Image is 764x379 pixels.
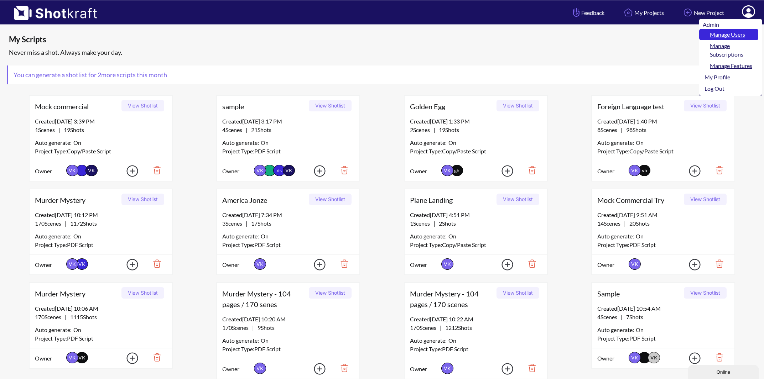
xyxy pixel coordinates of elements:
span: vb [642,167,647,173]
span: VK [629,258,641,270]
span: VK [66,165,78,176]
div: Project Type: PDF Script [222,241,354,249]
span: | [222,323,275,332]
span: Auto generate: [597,232,636,241]
span: 1212 Shots [442,324,472,331]
span: Auto generate: [35,138,73,147]
span: On [636,326,644,334]
img: Add Icon [490,163,515,179]
div: Project Type: PDF Script [222,147,354,156]
span: 4 Scenes [222,126,246,133]
div: Created [DATE] 7:34 PM [222,211,354,219]
span: On [261,138,269,147]
img: Add Icon [678,257,703,273]
span: 170 Scenes [222,324,252,331]
span: VK [254,363,266,374]
div: Project Type: Copy/Paste Script [410,147,542,156]
span: Murder Mystery - 104 pages / 170 senes [222,288,306,310]
button: View Shotlist [309,100,352,111]
span: Murder Mystery [35,195,119,205]
span: On [261,232,269,241]
div: Project Type: PDF Script [35,334,167,343]
span: You can generate a shotlist for [8,65,172,84]
a: My Projects [617,3,669,22]
span: 170 Scenes [35,220,65,227]
span: America Jonze [222,195,306,205]
span: On [261,336,269,345]
span: Owner [222,365,252,373]
span: 21 Shots [248,126,271,133]
span: Auto generate: [35,232,73,241]
span: | [597,126,646,134]
span: VK [629,165,641,176]
span: On [448,138,456,147]
img: Trash Icon [329,164,354,176]
span: sample [222,101,306,112]
img: Add Icon [303,257,328,273]
div: Project Type: PDF Script [410,345,542,353]
span: 19 Shots [435,126,459,133]
iframe: chat widget [688,363,760,379]
div: Created [DATE] 10:22 AM [410,315,542,323]
a: Manage Users [699,29,758,40]
img: Hand Icon [571,6,581,19]
span: Auto generate: [597,138,636,147]
img: Trash Icon [705,164,729,176]
img: Add Icon [115,257,140,273]
button: View Shotlist [309,287,352,299]
span: VK [254,165,266,176]
a: Log Out [699,83,758,94]
div: Project Type: PDF Script [35,241,167,249]
span: 2 Shots [435,220,456,227]
span: On [73,138,81,147]
img: Trash Icon [142,351,167,363]
span: VK [66,258,78,270]
span: Owner [35,167,64,175]
span: | [410,126,459,134]
span: VK [283,165,295,176]
button: View Shotlist [497,194,539,205]
span: On [636,232,644,241]
span: On [448,232,456,241]
span: 1172 Shots [67,220,97,227]
button: View Shotlist [309,194,352,205]
img: Add Icon [303,361,328,377]
span: VK [66,352,78,363]
div: Project Type: Copy/Paste Script [597,147,729,156]
div: Created [DATE] 1:33 PM [410,117,542,126]
button: View Shotlist [121,194,164,205]
a: Manage Subscriptions [699,40,758,60]
img: Trash Icon [142,258,167,270]
span: Plane Landing [410,195,494,205]
div: Created [DATE] 4:51 PM [410,211,542,219]
img: Trash Icon [142,164,167,176]
img: Add Icon [303,163,328,179]
span: Owner [597,354,627,363]
a: Manage Features [699,60,758,72]
div: Created [DATE] 10:06 AM [35,304,167,313]
div: Project Type: Copy/Paste Script [410,241,542,249]
span: Auto generate: [410,138,448,147]
span: 7 Shots [623,314,643,320]
span: VK [650,354,658,360]
img: Trash Icon [705,351,729,363]
button: View Shotlist [684,100,727,111]
button: View Shotlist [497,287,539,299]
span: VK [441,363,453,374]
span: Owner [410,365,440,373]
button: View Shotlist [684,194,727,205]
span: | [222,219,271,228]
span: Sample [597,288,681,299]
span: Owner [410,260,440,269]
span: 98 Shots [623,126,646,133]
span: Owner [35,260,64,269]
span: Auto generate: [410,232,448,241]
span: Feedback [571,9,604,17]
button: View Shotlist [497,100,539,111]
span: | [410,323,472,332]
div: Project Type: PDF Script [597,334,729,343]
div: Admin [703,20,758,29]
span: Foreign Language test [597,101,681,112]
div: Never miss a shot. Always make your day. [7,47,760,58]
span: Mock Commercial Try [597,195,681,205]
